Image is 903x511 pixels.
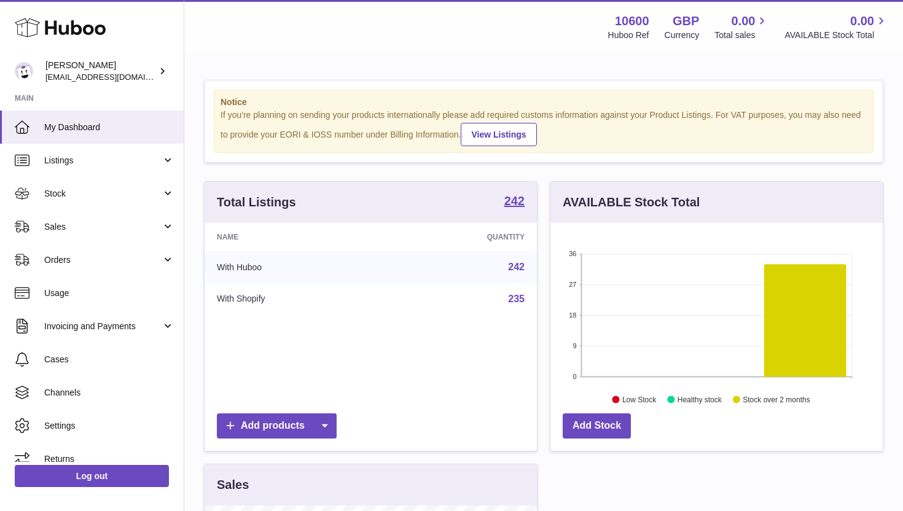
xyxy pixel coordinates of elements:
a: View Listings [461,123,536,146]
th: Name [205,223,384,251]
div: Currency [665,29,700,41]
a: Log out [15,465,169,487]
text: 0 [573,373,576,380]
span: Orders [44,254,162,266]
span: Total sales [714,29,769,41]
span: Settings [44,420,174,432]
strong: 242 [504,195,525,207]
span: Stock [44,188,162,200]
a: 242 [504,195,525,209]
a: 242 [508,262,525,272]
text: 18 [569,311,576,319]
span: Usage [44,287,174,299]
span: [EMAIL_ADDRESS][DOMAIN_NAME] [45,72,181,82]
td: With Huboo [205,251,384,283]
td: With Shopify [205,283,384,315]
span: AVAILABLE Stock Total [784,29,888,41]
text: Stock over 2 months [743,395,810,404]
span: Invoicing and Payments [44,321,162,332]
text: Low Stock [622,395,657,404]
span: 0.00 [850,13,874,29]
h3: AVAILABLE Stock Total [563,194,700,211]
a: 235 [508,294,525,304]
h3: Total Listings [217,194,296,211]
div: [PERSON_NAME] [45,60,156,83]
strong: 10600 [615,13,649,29]
text: 9 [573,342,576,349]
th: Quantity [384,223,537,251]
strong: GBP [673,13,699,29]
span: Sales [44,221,162,233]
div: If you're planning on sending your products internationally please add required customs informati... [221,109,867,146]
span: Channels [44,387,174,399]
span: Cases [44,354,174,365]
span: My Dashboard [44,122,174,133]
h3: Sales [217,477,249,493]
text: 27 [569,281,576,288]
a: Add products [217,413,337,439]
text: 36 [569,250,576,257]
span: 0.00 [732,13,756,29]
img: bart@spelthamstore.com [15,62,33,80]
a: 0.00 AVAILABLE Stock Total [784,13,888,41]
div: Huboo Ref [608,29,649,41]
a: 0.00 Total sales [714,13,769,41]
span: Listings [44,155,162,166]
span: Returns [44,453,174,465]
a: Add Stock [563,413,631,439]
strong: Notice [221,96,867,108]
text: Healthy stock [678,395,722,404]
